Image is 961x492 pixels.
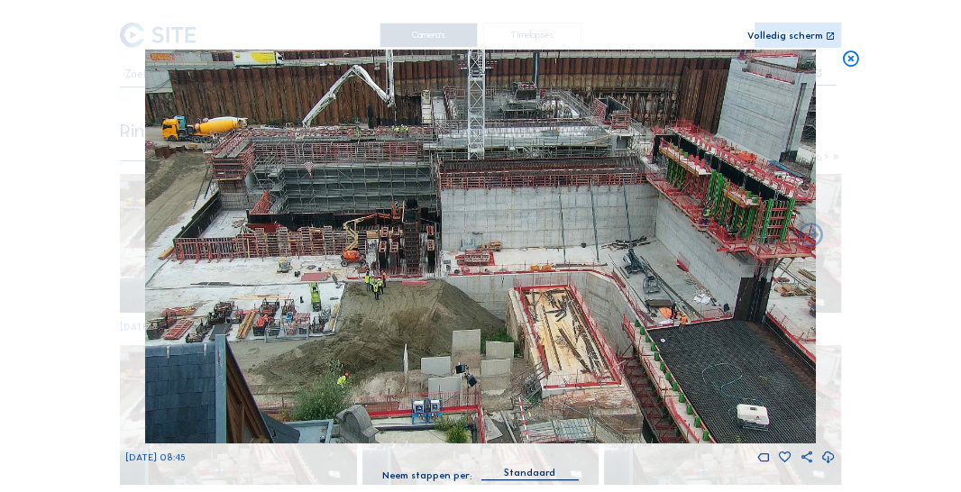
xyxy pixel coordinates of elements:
img: Image [144,50,816,443]
div: Neem stappen per: [382,471,471,481]
div: Standaard [480,465,579,479]
div: Standaard [504,465,555,481]
div: Volledig scherm [747,32,823,42]
i: Back [797,222,826,251]
span: [DATE] 08:45 [125,451,186,463]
